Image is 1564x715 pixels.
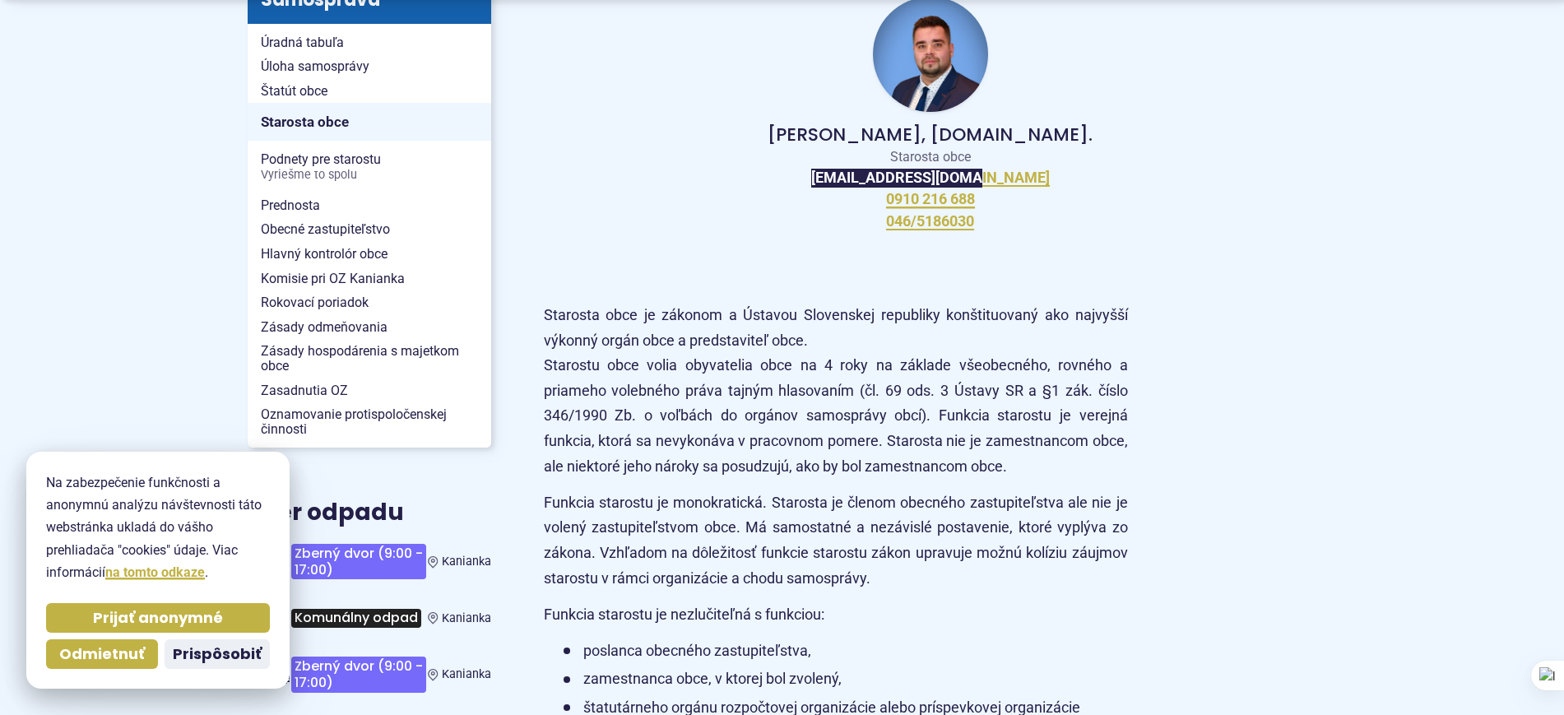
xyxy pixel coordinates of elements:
span: Prednosta [261,193,478,218]
button: Prispôsobiť [165,639,270,669]
span: Zasadnutia OZ [261,378,478,403]
a: Starosta obce [248,103,491,141]
a: Oznamovanie protispoločenskej činnosti [248,402,491,441]
span: Štatút obce [261,79,478,104]
a: Zberný dvor (9:00 - 17:00) Kanianka [DATE] [PERSON_NAME] [248,650,491,699]
span: Zberný dvor (9:00 - 17:00) [291,657,426,692]
h3: Zber odpadu [248,500,491,526]
span: Komunálny odpad [291,609,421,628]
p: Funkcia starostu je nezlučiteľná s funkciou: [544,602,1128,628]
button: Prijať anonymné [46,603,270,633]
a: Zasadnutia OZ [248,378,491,403]
a: Úloha samosprávy [248,54,491,79]
span: Kanianka [442,667,491,681]
span: Oznamovanie protispoločenskej činnosti [261,402,478,441]
a: Prednosta [248,193,491,218]
a: Komunálny odpad Kanianka [DATE] Zajtra [248,599,491,637]
li: poslanca obecného zastupiteľstva, [564,638,1128,664]
span: Zásady odmeňovania [261,315,478,340]
p: Na zabezpečenie funkčnosti a anonymnú analýzu návštevnosti táto webstránka ukladá do vášho prehli... [46,471,270,583]
a: na tomto odkaze [105,564,205,580]
span: Prispôsobiť [173,645,262,664]
span: Hlavný kontrolór obce [261,242,478,267]
a: Zberný dvor (9:00 - 17:00) Kanianka [DATE] Dnes [248,537,491,586]
p: Funkcia starostu je monokratická. Starosta je členom obecného zastupiteľstva ale nie je volený za... [544,490,1128,591]
li: zamestnanca obce, v ktorej bol zvolený, [564,666,1128,692]
span: Starosta obce [261,109,478,135]
span: Prijať anonymné [93,609,223,628]
span: Zberný dvor (9:00 - 17:00) [291,544,426,579]
span: Kanianka [442,611,491,625]
span: Zásady hospodárenia s majetkom obce [261,339,478,378]
span: Obecné zastupiteľstvo [261,217,478,242]
p: Starosta obce [570,149,1291,165]
a: Štatút obce [248,79,491,104]
a: 046/5186030 [886,212,974,231]
a: Rokovací poriadok [248,290,491,315]
p: [PERSON_NAME], [DOMAIN_NAME]. [570,125,1291,145]
a: Podnety pre starostuVyriešme to spolu [248,147,491,186]
span: Kanianka [442,555,491,569]
span: Komisie pri OZ Kanianka [261,267,478,291]
a: Obecné zastupiteľstvo [248,217,491,242]
button: Odmietnuť [46,639,158,669]
a: Úradná tabuľa [248,30,491,55]
a: Zásady hospodárenia s majetkom obce [248,339,491,378]
a: 0910 216 688 [886,190,975,209]
span: Úradná tabuľa [261,30,478,55]
a: Zásady odmeňovania [248,315,491,340]
a: Komisie pri OZ Kanianka [248,267,491,291]
a: [EMAIL_ADDRESS][DOMAIN_NAME] [811,169,1050,188]
p: Starosta obce je zákonom a Ústavou Slovenskej republiky konštituovaný ako najvyšší výkonný orgán ... [544,303,1128,479]
span: Odmietnuť [59,645,145,664]
span: Podnety pre starostu [261,147,478,186]
span: Vyriešme to spolu [261,169,478,182]
span: Rokovací poriadok [261,290,478,315]
a: Hlavný kontrolór obce [248,242,491,267]
span: Úloha samosprávy [261,54,478,79]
